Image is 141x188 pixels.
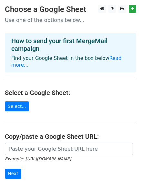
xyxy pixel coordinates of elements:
[5,101,29,111] a: Select...
[11,55,122,68] a: Read more...
[5,143,133,155] input: Paste your Google Sheet URL here
[5,17,136,23] p: Use one of the options below...
[11,37,130,52] h4: How to send your first MergeMail campaign
[5,133,136,140] h4: Copy/paste a Google Sheet URL:
[5,5,136,14] h3: Choose a Google Sheet
[5,156,71,161] small: Example: [URL][DOMAIN_NAME]
[5,89,136,97] h4: Select a Google Sheet:
[11,55,130,69] p: Find your Google Sheet in the box below
[5,169,21,179] input: Next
